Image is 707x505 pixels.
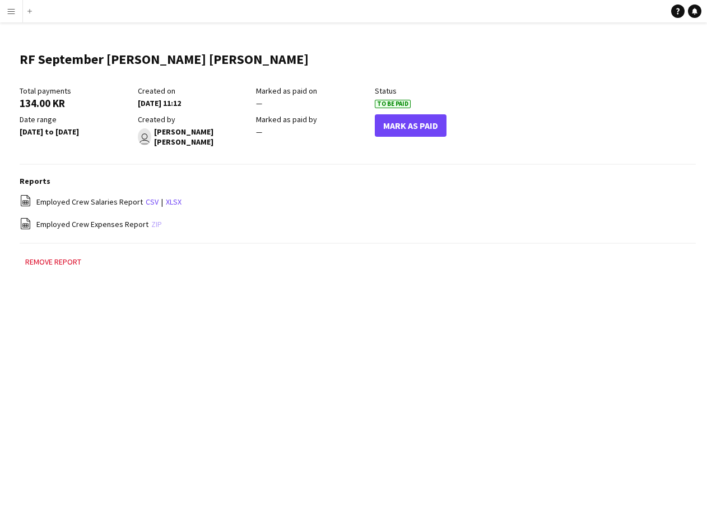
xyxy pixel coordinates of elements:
a: csv [146,197,159,207]
div: [DATE] 11:12 [138,98,250,108]
span: Employed Crew Expenses Report [36,219,148,229]
span: — [256,127,262,137]
span: — [256,98,262,108]
button: Mark As Paid [375,114,446,137]
h1: RF September [PERSON_NAME] [PERSON_NAME] [20,51,309,68]
div: [DATE] to [DATE] [20,127,132,137]
div: Status [375,86,487,96]
a: zip [151,219,162,229]
div: Date range [20,114,132,124]
div: Created on [138,86,250,96]
div: Marked as paid by [256,114,369,124]
div: [PERSON_NAME] [PERSON_NAME] [138,127,250,147]
div: Total payments [20,86,132,96]
div: | [20,194,696,209]
div: Marked as paid on [256,86,369,96]
span: Employed Crew Salaries Report [36,197,143,207]
a: xlsx [166,197,182,207]
span: To Be Paid [375,100,411,108]
div: 134.00 KR [20,98,132,108]
h3: Reports [20,176,696,186]
button: Remove report [20,255,87,268]
div: Created by [138,114,250,124]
